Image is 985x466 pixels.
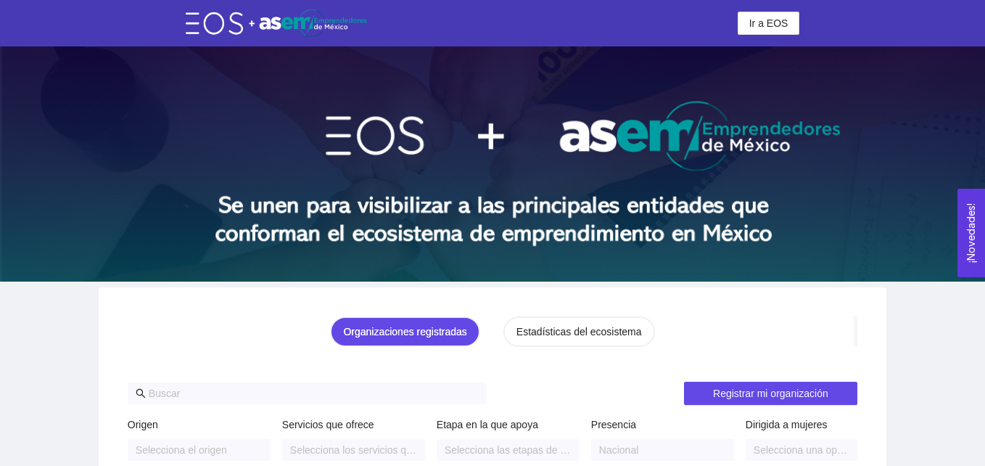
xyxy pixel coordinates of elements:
[591,417,636,433] label: Presencia
[136,388,146,398] span: search
[343,324,466,340] div: Organizaciones registradas
[128,417,158,433] label: Origen
[282,417,374,433] label: Servicios que ofrece
[746,417,828,433] label: Dirigida a mujeres
[149,385,479,401] input: Buscar
[186,9,367,36] img: eos-asem-logo.38b026ae.png
[713,385,828,401] span: Registrar mi organización
[749,15,788,31] span: Ir a EOS
[516,324,642,340] div: Estadísticas del ecosistema
[684,382,858,405] button: Registrar mi organización
[738,12,800,35] button: Ir a EOS
[957,189,985,277] button: Open Feedback Widget
[437,417,538,433] label: Etapa en la que apoya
